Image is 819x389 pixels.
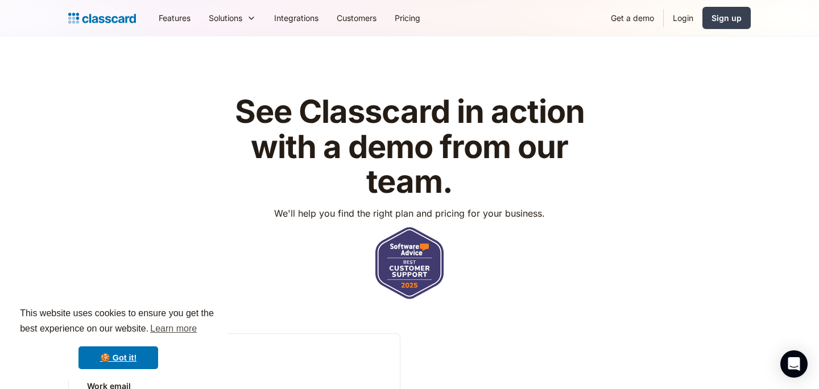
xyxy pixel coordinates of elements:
[780,350,808,378] div: Open Intercom Messenger
[265,5,328,31] a: Integrations
[148,320,198,337] a: learn more about cookies
[328,5,386,31] a: Customers
[9,296,227,380] div: cookieconsent
[20,307,217,337] span: This website uses cookies to ensure you get the best experience on our website.
[209,12,242,24] div: Solutions
[664,5,702,31] a: Login
[68,10,136,26] a: home
[200,5,265,31] div: Solutions
[602,5,663,31] a: Get a demo
[87,352,382,366] h2: Help us personalize your demo.
[712,12,742,24] div: Sign up
[78,346,158,369] a: dismiss cookie message
[386,5,429,31] a: Pricing
[150,5,200,31] a: Features
[702,7,751,29] a: Sign up
[235,92,585,201] strong: See Classcard in action with a demo from our team.
[274,206,545,220] p: We'll help you find the right plan and pricing for your business.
